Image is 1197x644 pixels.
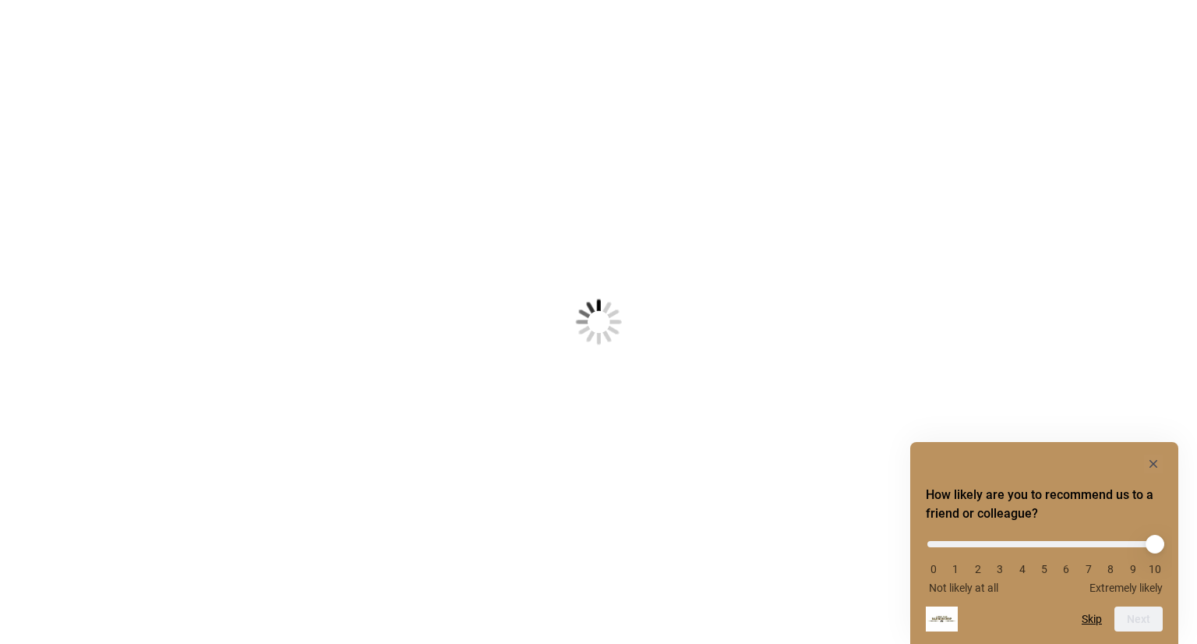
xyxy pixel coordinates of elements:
span: Not likely at all [929,582,998,594]
li: 9 [1125,563,1141,575]
li: 10 [1147,563,1163,575]
img: Loading [499,222,698,422]
li: 2 [970,563,986,575]
li: 7 [1081,563,1096,575]
h2: How likely are you to recommend us to a friend or colleague? Select an option from 0 to 10, with ... [926,486,1163,523]
div: How likely are you to recommend us to a friend or colleague? Select an option from 0 to 10, with ... [926,455,1163,632]
li: 4 [1015,563,1030,575]
li: 0 [926,563,941,575]
li: 6 [1058,563,1074,575]
button: Next question [1114,607,1163,632]
button: Skip [1082,613,1102,625]
li: 3 [992,563,1008,575]
button: Hide survey [1144,455,1163,473]
li: 1 [948,563,963,575]
li: 8 [1103,563,1118,575]
div: How likely are you to recommend us to a friend or colleague? Select an option from 0 to 10, with ... [926,529,1163,594]
span: Extremely likely [1089,582,1163,594]
li: 5 [1036,563,1052,575]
